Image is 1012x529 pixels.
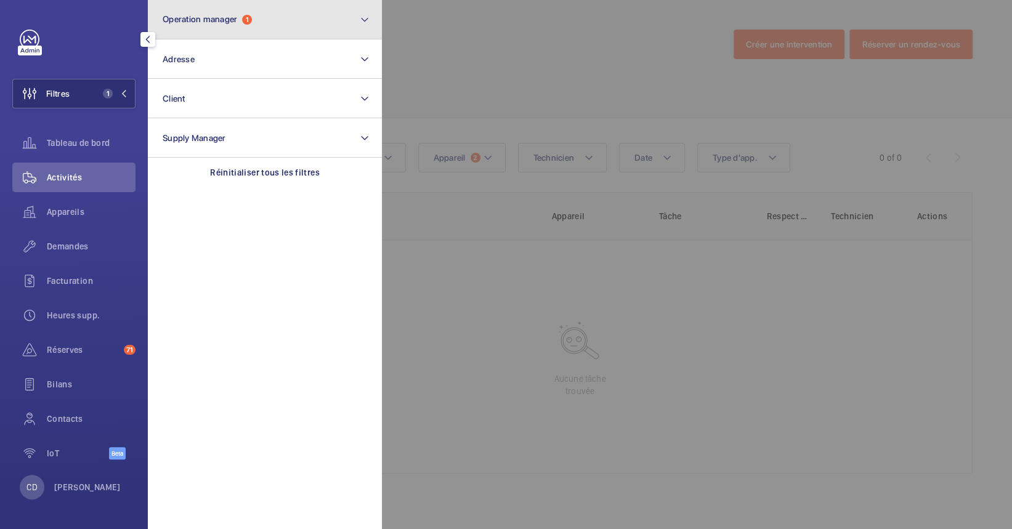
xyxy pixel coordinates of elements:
[47,378,136,390] span: Bilans
[109,447,126,459] span: Beta
[47,240,136,252] span: Demandes
[47,275,136,287] span: Facturation
[124,345,136,355] span: 71
[47,447,109,459] span: IoT
[47,206,136,218] span: Appareils
[26,481,37,493] p: CD
[47,171,136,184] span: Activités
[12,79,136,108] button: Filtres1
[54,481,121,493] p: [PERSON_NAME]
[46,87,70,100] span: Filtres
[47,137,136,149] span: Tableau de bord
[47,309,136,321] span: Heures supp.
[47,413,136,425] span: Contacts
[47,344,119,356] span: Réserves
[103,89,113,99] span: 1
